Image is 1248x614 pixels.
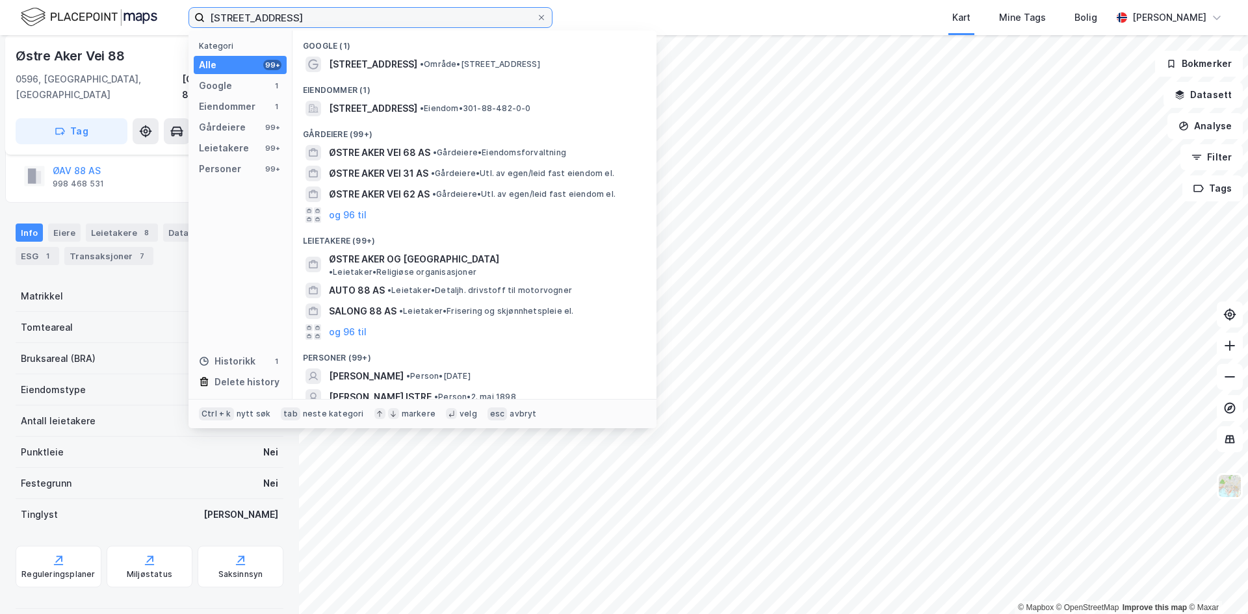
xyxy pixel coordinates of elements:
span: Person • [DATE] [406,371,471,381]
span: SALONG 88 AS [329,303,396,319]
div: [PERSON_NAME] [203,507,278,522]
div: Eiere [48,224,81,242]
div: Delete history [214,374,279,390]
a: OpenStreetMap [1056,603,1119,612]
span: ØSTRE AKER VEI 68 AS [329,145,430,160]
div: Mine Tags [999,10,1046,25]
div: 99+ [263,60,281,70]
div: Eiendomstype [21,382,86,398]
div: 8 [140,226,153,239]
span: • [434,392,438,402]
div: Nei [263,476,278,491]
span: • [431,168,435,178]
div: Kategori [199,41,287,51]
div: 1 [271,81,281,91]
img: logo.f888ab2527a4732fd821a326f86c7f29.svg [21,6,157,29]
div: Bolig [1074,10,1097,25]
span: [STREET_ADDRESS] [329,101,417,116]
div: Info [16,224,43,242]
div: avbryt [510,409,536,419]
div: Nei [263,444,278,460]
div: 1 [271,356,281,366]
span: ØSTRE AKER VEI 31 AS [329,166,428,181]
div: Transaksjoner [64,247,153,265]
span: • [420,59,424,69]
span: • [329,267,333,277]
div: Personer (99+) [292,342,656,366]
div: tab [281,407,300,420]
span: Gårdeiere • Utl. av egen/leid fast eiendom el. [431,168,614,179]
div: Historikk [199,353,255,369]
div: Gårdeiere [199,120,246,135]
div: 99+ [263,143,281,153]
div: Tomteareal [21,320,73,335]
div: velg [460,409,477,419]
span: [PERSON_NAME] ISTRE [329,389,432,405]
button: og 96 til [329,324,367,340]
span: Gårdeiere • Utl. av egen/leid fast eiendom el. [432,189,616,199]
span: • [433,147,437,157]
button: Filter [1180,144,1243,170]
div: 1 [41,249,54,262]
button: Tag [16,118,127,144]
div: Miljøstatus [127,569,172,580]
button: Analyse [1167,113,1243,139]
div: 1 [271,101,281,112]
span: ØSTRE AKER VEI 62 AS [329,186,430,202]
div: Punktleie [21,444,64,460]
span: Leietaker • Religiøse organisasjoner [329,267,476,277]
span: Person • 2. mai 1898 [434,392,516,402]
div: [GEOGRAPHIC_DATA], 88/482 [182,71,283,103]
div: Matrikkel [21,288,63,304]
div: Tinglyst [21,507,58,522]
div: markere [402,409,435,419]
div: Østre Aker Vei 88 [16,45,127,66]
div: neste kategori [303,409,364,419]
div: Gårdeiere (99+) [292,119,656,142]
div: Google (1) [292,31,656,54]
button: Tags [1182,175,1243,201]
div: Leietakere [199,140,249,156]
div: Google [199,78,232,94]
span: • [420,103,424,113]
div: [PERSON_NAME] [1132,10,1206,25]
div: Saksinnsyn [218,569,263,580]
div: esc [487,407,508,420]
span: ØSTRE AKER OG [GEOGRAPHIC_DATA] [329,251,499,267]
div: 99+ [263,122,281,133]
div: Personer [199,161,241,177]
span: Område • [STREET_ADDRESS] [420,59,540,70]
div: 7 [135,249,148,262]
span: [STREET_ADDRESS] [329,57,417,72]
a: Improve this map [1123,603,1187,612]
span: Eiendom • 301-88-482-0-0 [420,103,531,114]
span: AUTO 88 AS [329,283,385,298]
span: • [406,371,410,381]
div: Eiendommer [199,99,255,114]
div: Leietakere (99+) [292,225,656,249]
span: [PERSON_NAME] [329,368,404,384]
div: Antall leietakere [21,413,96,429]
div: ESG [16,247,59,265]
div: Bruksareal (BRA) [21,351,96,366]
span: Leietaker • Detaljh. drivstoff til motorvogner [387,285,572,296]
img: Z [1217,474,1242,498]
div: 99+ [263,164,281,174]
iframe: Chat Widget [1183,552,1248,614]
div: 0596, [GEOGRAPHIC_DATA], [GEOGRAPHIC_DATA] [16,71,182,103]
div: Alle [199,57,216,73]
div: Leietakere [86,224,158,242]
a: Mapbox [1018,603,1054,612]
div: nytt søk [237,409,271,419]
span: • [387,285,391,295]
span: Leietaker • Frisering og skjønnhetspleie el. [399,306,574,316]
div: Festegrunn [21,476,71,491]
div: Ctrl + k [199,407,234,420]
div: Reguleringsplaner [21,569,95,580]
input: Søk på adresse, matrikkel, gårdeiere, leietakere eller personer [205,8,536,27]
span: • [399,306,403,316]
button: Bokmerker [1155,51,1243,77]
button: Datasett [1163,82,1243,108]
div: 998 468 531 [53,179,104,189]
